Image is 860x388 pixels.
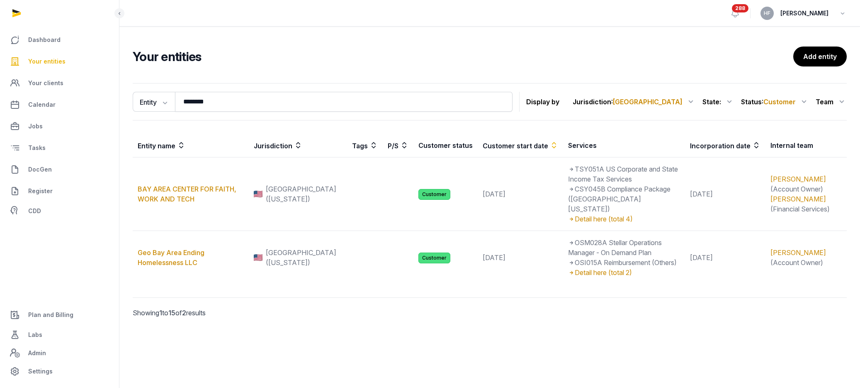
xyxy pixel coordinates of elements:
p: Display by [526,95,559,108]
span: Your entities [28,56,66,66]
span: 15 [168,309,175,317]
span: [GEOGRAPHIC_DATA] ([US_STATE]) [266,184,342,204]
th: Customer start date [478,134,563,157]
th: Entity name [133,134,249,157]
a: DocGen [7,160,112,179]
span: Plan and Billing [28,310,73,320]
a: [PERSON_NAME] [770,248,826,257]
td: [DATE] [685,157,765,231]
span: 288 [732,4,748,12]
div: Jurisdiction [573,95,696,108]
div: (Financial Services) [770,194,842,214]
span: Register [28,186,53,196]
th: Internal team [765,134,847,157]
span: DocGen [28,165,52,174]
span: Tasks [28,143,46,153]
span: HF [764,11,770,16]
span: Dashboard [28,35,61,45]
a: [PERSON_NAME] [770,175,826,183]
a: Calendar [7,95,112,115]
a: Register [7,181,112,201]
a: Add entity [793,47,847,66]
span: Customer [763,98,796,106]
h2: Your entities [133,49,793,64]
span: 2 [182,309,186,317]
a: Your clients [7,73,112,93]
div: Detail here (total 2) [568,268,680,277]
span: Jobs [28,121,43,131]
th: Incorporation date [685,134,765,157]
span: OSI015A Reimbursement (Others) [568,258,677,267]
span: : [719,97,721,107]
a: Jobs [7,116,112,136]
td: [DATE] [685,231,765,285]
a: Settings [7,361,112,381]
span: : [611,97,683,107]
span: Labs [28,330,42,340]
div: Team [816,95,847,108]
th: Customer status [413,134,478,157]
a: [PERSON_NAME] [770,195,826,203]
a: Your entities [7,52,112,71]
span: Admin [28,348,46,358]
th: P/S [383,134,413,157]
button: Entity [133,92,175,112]
a: Dashboard [7,30,112,50]
a: Tasks [7,138,112,158]
a: CDD [7,203,112,219]
a: BAY AREA CENTER FOR FAITH, WORK AND TECH [138,185,236,203]
span: [GEOGRAPHIC_DATA] ([US_STATE]) [266,248,342,268]
div: State [702,95,734,108]
th: Services [563,134,685,157]
span: [PERSON_NAME] [780,8,828,18]
th: Jurisdiction [249,134,347,157]
div: Status [741,95,809,108]
span: : [762,97,796,107]
span: Your clients [28,78,63,88]
span: CSY045B Compliance Package ([GEOGRAPHIC_DATA] [US_STATE]) [568,185,671,213]
span: TSY051A US Corporate and State Income Tax Services [568,165,678,183]
span: Settings [28,366,53,376]
a: Geo Bay Area Ending Homelessness LLC [138,248,204,267]
th: Tags [347,134,383,157]
a: Labs [7,325,112,345]
a: Plan and Billing [7,305,112,325]
span: [GEOGRAPHIC_DATA] [613,98,683,106]
div: (Account Owner) [770,174,842,194]
p: Showing to of results [133,298,301,328]
button: HF [760,7,774,20]
span: 1 [159,309,162,317]
td: [DATE] [478,157,563,231]
div: (Account Owner) [770,248,842,268]
span: Calendar [28,100,56,110]
span: CDD [28,206,41,216]
span: Customer [418,253,450,263]
span: OSM028A Stellar Operations Manager - On Demand Plan [568,238,662,257]
div: Detail here (total 4) [568,214,680,224]
td: [DATE] [478,231,563,285]
span: Customer [418,189,450,200]
a: Admin [7,345,112,361]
